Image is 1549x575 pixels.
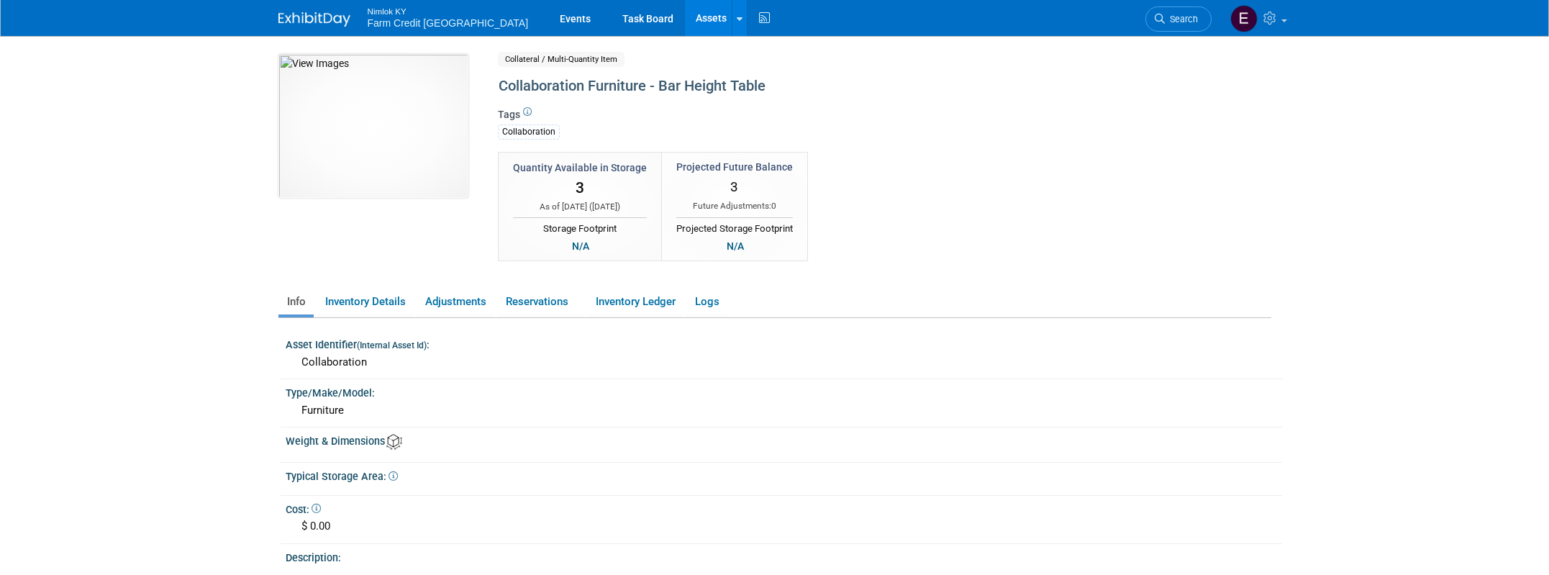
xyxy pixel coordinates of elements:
[587,289,683,314] a: Inventory Ledger
[296,399,1271,422] div: Furniture
[676,200,793,212] div: Future Adjustments:
[568,238,594,254] div: N/A
[286,430,1282,450] div: Weight & Dimensions
[368,3,529,18] span: Nimlok KY
[722,238,748,254] div: N/A
[357,340,427,350] small: (Internal Asset Id)
[1230,5,1258,32] img: Elizabeth Woods
[386,434,402,450] img: Asset Weight and Dimensions
[730,178,738,195] span: 3
[317,289,414,314] a: Inventory Details
[296,351,1271,373] div: Collaboration
[771,201,776,211] span: 0
[676,217,793,236] div: Projected Storage Footprint
[1165,14,1198,24] span: Search
[368,17,529,29] span: Farm Credit [GEOGRAPHIC_DATA]
[286,382,1282,400] div: Type/Make/Model:
[513,160,647,175] div: Quantity Available in Storage
[686,289,727,314] a: Logs
[278,12,350,27] img: ExhibitDay
[286,471,398,482] span: Typical Storage Area:
[286,547,1282,565] div: Description:
[592,202,617,212] span: [DATE]
[498,124,560,140] div: Collaboration
[494,73,1153,99] div: Collaboration Furniture - Bar Height Table
[676,160,793,174] div: Projected Future Balance
[278,289,314,314] a: Info
[296,515,1271,538] div: $ 0.00
[497,289,584,314] a: Reservations
[513,217,647,236] div: Storage Footprint
[286,334,1282,352] div: Asset Identifier :
[576,179,584,196] span: 3
[417,289,494,314] a: Adjustments
[286,499,1282,517] div: Cost:
[278,54,468,198] img: View Images
[498,107,1153,149] div: Tags
[513,201,647,213] div: As of [DATE] ( )
[1145,6,1212,32] a: Search
[498,52,624,67] span: Collateral / Multi-Quantity Item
